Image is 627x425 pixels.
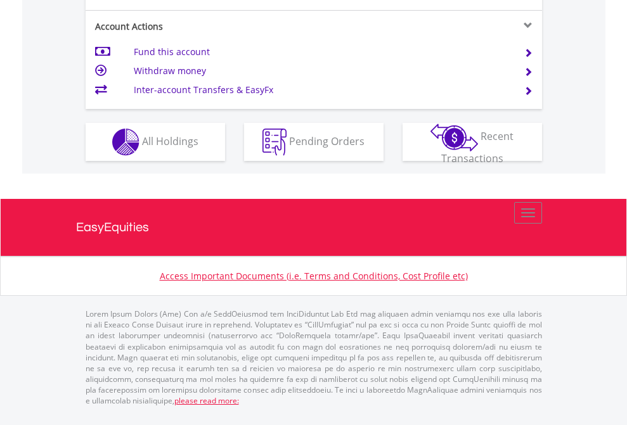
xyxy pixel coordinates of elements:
[142,134,198,148] span: All Holdings
[430,124,478,151] img: transactions-zar-wht.png
[134,61,508,80] td: Withdraw money
[262,129,287,156] img: pending_instructions-wht.png
[112,129,139,156] img: holdings-wht.png
[76,199,552,256] a: EasyEquities
[160,270,468,282] a: Access Important Documents (i.e. Terms and Conditions, Cost Profile etc)
[86,308,542,406] p: Lorem Ipsum Dolors (Ame) Con a/e SeddOeiusmod tem InciDiduntut Lab Etd mag aliquaen admin veniamq...
[174,395,239,406] a: please read more:
[134,42,508,61] td: Fund this account
[403,123,542,161] button: Recent Transactions
[134,80,508,99] td: Inter-account Transfers & EasyFx
[244,123,384,161] button: Pending Orders
[86,20,314,33] div: Account Actions
[289,134,365,148] span: Pending Orders
[86,123,225,161] button: All Holdings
